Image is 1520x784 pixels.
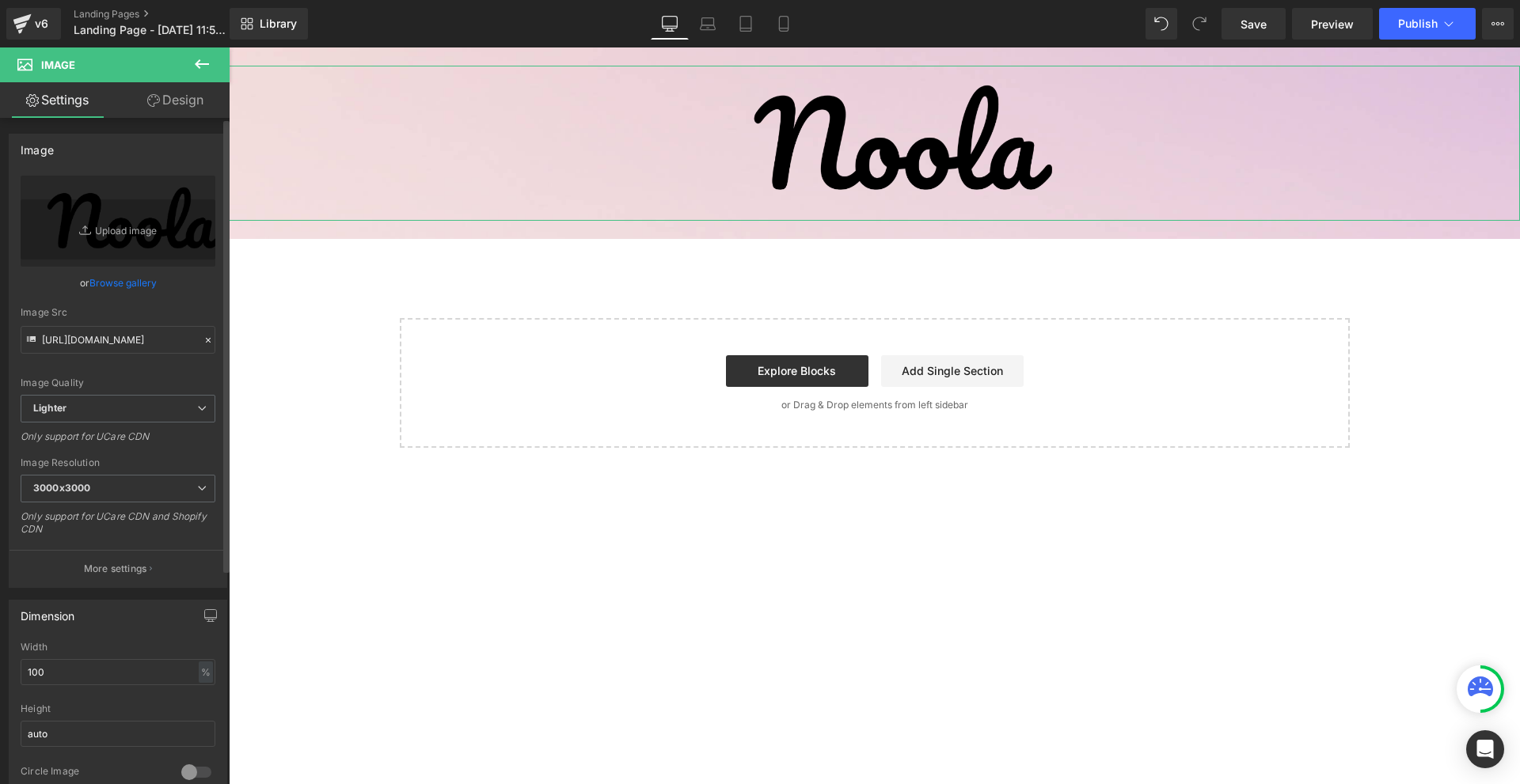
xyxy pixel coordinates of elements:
a: Preview [1292,8,1373,40]
input: auto [21,721,215,747]
button: More settings [9,550,226,587]
a: Laptop [689,8,727,40]
a: New Library [230,8,308,40]
span: Image [41,59,75,71]
div: Height [21,703,215,714]
span: Save [1241,16,1267,32]
div: Image Quality [21,377,215,388]
div: Open Intercom Messenger [1466,730,1504,768]
a: Browse gallery [89,269,157,297]
a: Desktop [651,8,689,40]
div: % [199,661,213,683]
p: or Drag & Drop elements from left sidebar [196,352,1096,363]
div: Width [21,642,215,653]
a: Tablet [727,8,765,40]
div: Image [21,134,54,157]
span: Library [260,17,297,31]
a: v6 [6,8,61,40]
div: Circle Image [21,765,165,782]
a: Design [118,82,233,118]
input: auto [21,659,215,685]
input: Link [21,326,215,354]
div: Only support for UCare CDN [21,430,215,453]
div: v6 [32,13,51,34]
button: More [1482,8,1514,40]
a: Explore Blocks [497,308,640,339]
a: Landing Pages [74,8,256,21]
div: or [21,275,215,291]
b: 3000x3000 [33,482,90,494]
div: Image Src [21,307,215,318]
button: Undo [1146,8,1177,40]
button: Redo [1184,8,1215,40]
button: Publish [1379,8,1476,40]
a: Mobile [765,8,803,40]
a: Add Single Section [652,308,795,339]
p: More settings [84,562,147,576]
div: Only support for UCare CDN and Shopify CDN [21,510,215,546]
span: Publish [1398,17,1438,30]
span: Landing Page - [DATE] 11:54:57 [74,24,226,36]
b: Lighter [33,402,66,414]
div: Dimension [21,600,75,623]
div: Image Resolution [21,457,215,468]
span: Preview [1311,16,1354,32]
